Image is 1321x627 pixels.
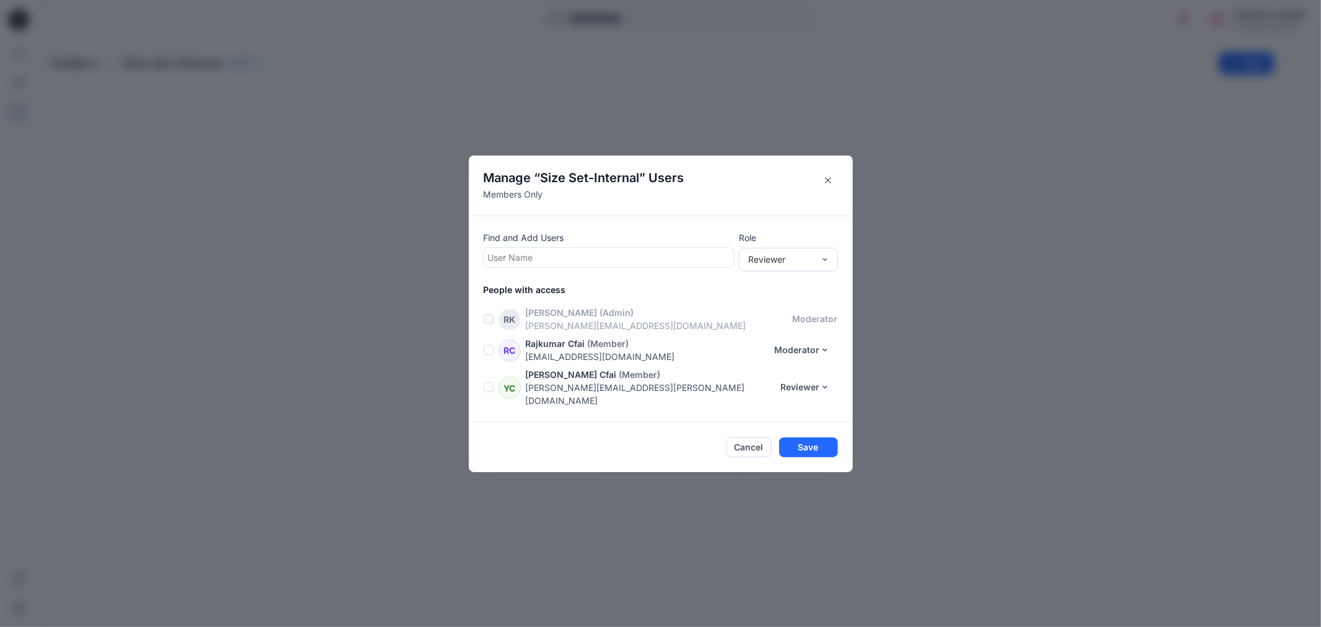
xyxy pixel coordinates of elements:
p: People with access [484,283,853,296]
p: (Member) [619,368,661,381]
p: Role [739,231,838,244]
p: Members Only [484,188,684,201]
button: Cancel [726,437,772,457]
p: Find and Add Users [484,231,734,244]
div: RC [499,340,521,362]
h4: Manage “ ” Users [484,170,684,185]
p: (Admin) [600,306,634,319]
div: Reviewer [748,253,814,266]
p: [PERSON_NAME] [526,306,598,319]
p: moderator [793,312,838,325]
button: Save [779,437,838,457]
button: Moderator [767,340,838,360]
div: RK [499,309,521,331]
span: Size Set-Internal [541,170,640,185]
p: Rajkumar Cfai [526,337,585,350]
button: Reviewer [773,377,838,397]
div: YC [499,377,521,399]
button: Close [818,170,838,190]
p: [PERSON_NAME] Cfai [526,368,617,381]
p: [PERSON_NAME][EMAIL_ADDRESS][PERSON_NAME][DOMAIN_NAME] [526,381,773,407]
p: (Member) [588,337,629,350]
p: [PERSON_NAME][EMAIL_ADDRESS][DOMAIN_NAME] [526,319,793,332]
p: [EMAIL_ADDRESS][DOMAIN_NAME] [526,350,767,363]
